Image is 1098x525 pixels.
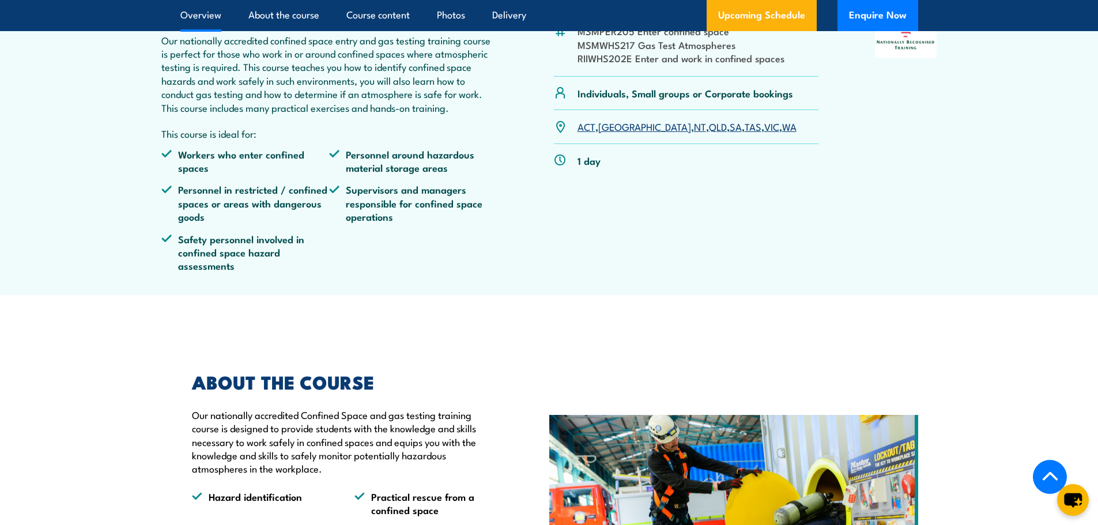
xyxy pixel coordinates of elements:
li: Workers who enter confined spaces [161,148,330,175]
h2: ABOUT THE COURSE [192,373,496,390]
a: SA [730,119,742,133]
p: Our nationally accredited confined space entry and gas testing training course is perfect for tho... [161,33,498,114]
li: Hazard identification [192,490,334,517]
li: Practical rescue from a confined space [354,490,496,517]
a: [GEOGRAPHIC_DATA] [598,119,691,133]
a: VIC [764,119,779,133]
button: chat-button [1057,484,1089,516]
li: RIIWHS202E Enter and work in confined spaces [578,51,819,65]
p: This course is ideal for: [161,127,498,140]
p: Our nationally accredited Confined Space and gas testing training course is designed to provide s... [192,408,496,475]
a: ACT [578,119,595,133]
li: MSMWHS217 Gas Test Atmospheres [578,38,819,51]
a: QLD [709,119,727,133]
p: Individuals, Small groups or Corporate bookings [578,86,793,100]
li: Supervisors and managers responsible for confined space operations [329,183,497,223]
p: , , , , , , , [578,120,797,133]
li: Personnel in restricted / confined spaces or areas with dangerous goods [161,183,330,223]
li: Safety personnel involved in confined space hazard assessments [161,232,330,273]
a: TAS [745,119,761,133]
li: MSMPER205 Enter confined space [578,24,819,37]
li: Personnel around hazardous material storage areas [329,148,497,175]
a: NT [694,119,706,133]
p: 1 day [578,154,601,167]
a: WA [782,119,797,133]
